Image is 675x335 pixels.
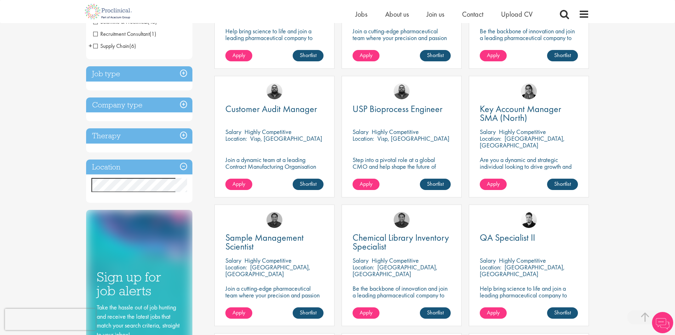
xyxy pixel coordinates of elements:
a: Apply [353,307,379,319]
a: Shortlist [547,179,578,190]
a: Shortlist [293,307,324,319]
p: Visp, [GEOGRAPHIC_DATA] [250,134,322,143]
img: Chatbot [652,312,673,333]
span: Apply [232,51,245,59]
p: Help bring science to life and join a leading pharmaceutical company to play a key role in delive... [225,28,324,61]
a: Apply [225,179,252,190]
span: Key Account Manager SMA (North) [480,103,561,124]
p: Highly Competitive [499,256,546,264]
span: Chemical Library Inventory Specialist [353,231,449,252]
span: Salary [480,256,496,264]
p: Highly Competitive [372,256,419,264]
a: Shortlist [293,179,324,190]
span: Upload CV [501,10,533,19]
p: Join a dynamic team at a leading Contract Manufacturing Organisation and contribute to groundbrea... [225,156,324,183]
p: Are you a dynamic and strategic individual looking to drive growth and build lasting partnerships... [480,156,578,183]
a: Contact [462,10,483,19]
a: Apply [480,50,507,61]
span: QA Specialist II [480,231,535,244]
span: Salary [353,128,369,136]
span: Apply [487,309,500,316]
span: Location: [353,134,374,143]
span: Salary [225,128,241,136]
span: Location: [225,134,247,143]
span: (1) [150,30,156,38]
span: Apply [360,309,372,316]
a: Key Account Manager SMA (North) [480,105,578,122]
a: Mike Raletz [394,212,410,228]
span: (6) [129,42,136,50]
iframe: reCAPTCHA [5,309,96,330]
a: About us [385,10,409,19]
a: Shortlist [547,50,578,61]
span: Salary [480,128,496,136]
a: Shortlist [547,307,578,319]
span: Apply [360,51,372,59]
a: Apply [480,307,507,319]
span: Recruitment Consultant [93,30,156,38]
span: Apply [232,180,245,188]
a: QA Specialist II [480,233,578,242]
span: Location: [353,263,374,271]
a: Customer Audit Manager [225,105,324,113]
span: Apply [487,180,500,188]
span: Apply [232,309,245,316]
span: Supply Chain [93,42,129,50]
img: Mike Raletz [266,212,282,228]
p: Help bring science to life and join a leading pharmaceutical company to play a key role in delive... [480,285,578,319]
span: Supply Chain [93,42,136,50]
p: [GEOGRAPHIC_DATA], [GEOGRAPHIC_DATA] [480,134,565,149]
a: Apply [353,179,379,190]
h3: Therapy [86,128,192,144]
span: + [89,40,92,51]
span: Apply [360,180,372,188]
h3: Location [86,160,192,175]
a: Apply [225,307,252,319]
img: Ashley Bennett [394,83,410,99]
p: Visp, [GEOGRAPHIC_DATA] [377,134,449,143]
a: Jobs [355,10,367,19]
span: USP Bioprocess Engineer [353,103,443,115]
p: Highly Competitive [244,128,292,136]
a: Join us [427,10,444,19]
a: Apply [353,50,379,61]
p: Be the backbone of innovation and join a leading pharmaceutical company to help keep life-changin... [480,28,578,61]
p: [GEOGRAPHIC_DATA], [GEOGRAPHIC_DATA] [353,263,438,278]
p: Highly Competitive [372,128,419,136]
p: Highly Competitive [244,256,292,264]
span: Recruitment Consultant [93,30,150,38]
span: Customer Audit Manager [225,103,317,115]
a: Sample Management Scientist [225,233,324,251]
p: Highly Competitive [499,128,546,136]
img: Anderson Maldonado [521,212,537,228]
img: Ashley Bennett [266,83,282,99]
p: Join a cutting-edge pharmaceutical team where your precision and passion for quality will help sh... [353,28,451,55]
p: Join a cutting-edge pharmaceutical team where your precision and passion for quality will help sh... [225,285,324,312]
a: Apply [225,50,252,61]
span: Location: [225,263,247,271]
img: Anjali Parbhu [521,83,537,99]
h3: Sign up for job alerts [97,270,182,297]
a: Shortlist [420,50,451,61]
span: Location: [480,134,501,143]
span: Salary [225,256,241,264]
a: Chemical Library Inventory Specialist [353,233,451,251]
a: Shortlist [420,307,451,319]
p: Step into a pivotal role at a global CMO and help shape the future of healthcare manufacturing. [353,156,451,177]
h3: Company type [86,97,192,113]
a: Shortlist [420,179,451,190]
p: [GEOGRAPHIC_DATA], [GEOGRAPHIC_DATA] [480,263,565,278]
h3: Job type [86,66,192,82]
